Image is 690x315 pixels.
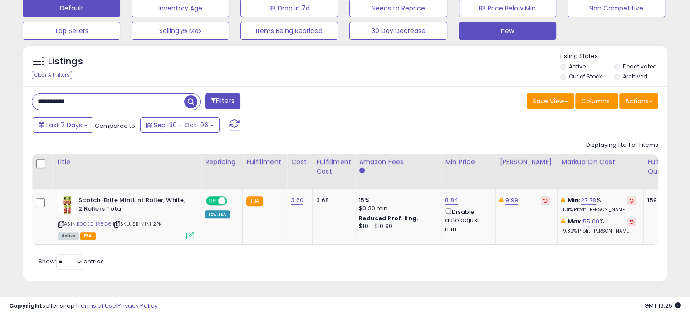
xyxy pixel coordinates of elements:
[154,121,208,130] span: Sep-30 - Oct-06
[583,217,599,226] a: 55.00
[205,157,239,167] div: Repricing
[95,121,137,130] span: Compared to:
[349,22,447,40] button: 30 Day Decrease
[46,121,82,130] span: Last 7 Days
[647,196,675,204] div: 159
[569,63,586,70] label: Active
[569,73,602,80] label: Out of Stock
[644,301,681,310] span: 2025-10-14 19:25 GMT
[581,97,610,106] span: Columns
[78,301,116,310] a: Terms of Use
[58,232,79,240] span: All listings currently available for purchase on Amazon
[359,157,437,167] div: Amazon Fees
[205,210,230,218] div: Low. FBA
[622,73,647,80] label: Archived
[246,196,263,206] small: FBA
[445,207,489,233] div: Disable auto adjust min
[205,93,240,109] button: Filters
[316,196,348,204] div: 3.68
[581,196,596,205] a: 27.78
[359,223,434,230] div: $10 - $10.90
[622,63,656,70] label: Deactivated
[9,302,157,310] div: seller snap | |
[561,196,636,213] div: %
[48,55,83,68] h5: Listings
[58,196,76,214] img: 419pvvakenL._SL40_.jpg
[647,157,679,176] div: Fulfillable Quantity
[39,257,104,266] span: Show: entries
[459,22,556,40] button: new
[567,196,581,204] b: Min:
[117,301,157,310] a: Privacy Policy
[561,218,636,234] div: %
[140,117,220,133] button: Sep-30 - Oct-06
[505,196,518,205] a: 9.99
[207,197,218,205] span: ON
[56,157,197,167] div: Title
[113,220,161,228] span: | SKU: SB MINI 2PK
[560,52,667,61] p: Listing States:
[359,196,434,204] div: 15%
[561,228,636,234] p: 19.82% Profit [PERSON_NAME]
[32,71,72,79] div: Clear All Filters
[567,217,583,226] b: Max:
[132,22,229,40] button: Selling @ Max
[9,301,42,310] strong: Copyright
[527,93,574,109] button: Save View
[291,196,303,205] a: 3.60
[499,157,553,167] div: [PERSON_NAME]
[226,197,240,205] span: OFF
[561,207,636,213] p: 11.31% Profit [PERSON_NAME]
[359,167,364,175] small: Amazon Fees.
[291,157,308,167] div: Cost
[558,154,644,189] th: The percentage added to the cost of goods (COGS) that forms the calculator for Min & Max prices.
[575,93,618,109] button: Columns
[359,214,418,222] b: Reduced Prof. Rng.
[359,204,434,213] div: $0.30 min
[80,232,96,240] span: FBA
[78,196,189,215] b: Scotch-Brite Mini Lint Roller, White, 2 Rollers Total
[316,157,351,176] div: Fulfillment Cost
[561,157,640,167] div: Markup on Cost
[619,93,658,109] button: Actions
[58,196,194,238] div: ASIN:
[445,196,458,205] a: 8.84
[240,22,338,40] button: Items Being Repriced
[246,157,283,167] div: Fulfillment
[23,22,120,40] button: Top Sellers
[33,117,93,133] button: Last 7 Days
[77,220,112,228] a: B00ECHR8G6
[445,157,492,167] div: Min Price
[586,141,658,150] div: Displaying 1 to 1 of 1 items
